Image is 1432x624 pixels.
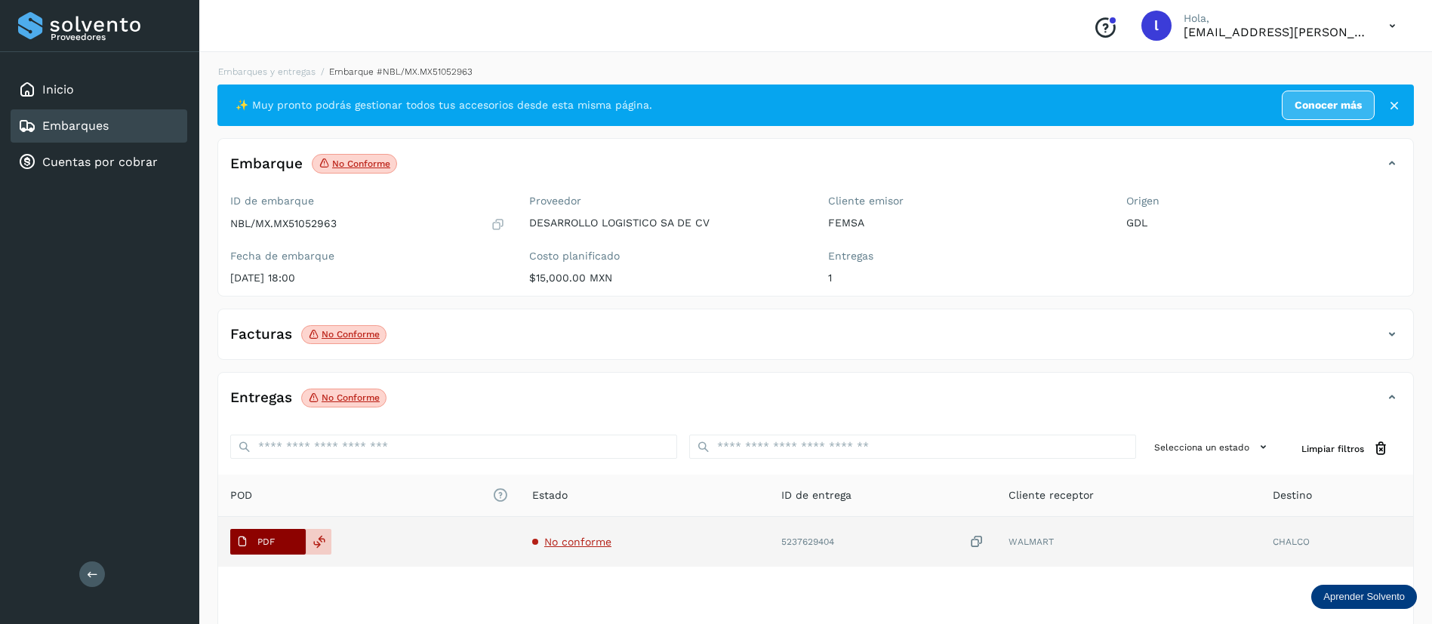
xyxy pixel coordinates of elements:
span: Cliente receptor [1009,487,1094,503]
span: Limpiar filtros [1301,442,1364,456]
a: Cuentas por cobrar [42,155,158,169]
h4: Entregas [230,389,292,407]
div: Cuentas por cobrar [11,146,187,179]
span: Destino [1273,487,1312,503]
label: Entregas [828,250,1103,263]
nav: breadcrumb [217,65,1414,78]
button: Selecciona un estado [1148,435,1277,460]
p: FEMSA [828,217,1103,229]
p: 1 [828,272,1103,284]
label: Costo planificado [529,250,804,263]
p: Hola, [1184,12,1365,25]
a: Embarques y entregas [218,66,316,77]
button: PDF [230,529,306,555]
span: Embarque #NBL/MX.MX51052963 [329,66,473,77]
div: Inicio [11,73,187,106]
span: POD [230,487,508,503]
a: Conocer más [1282,91,1375,120]
div: EntregasNo conforme [218,385,1413,423]
div: Aprender Solvento [1311,585,1417,609]
div: 5237629404 [781,534,984,550]
p: No conforme [332,158,390,169]
td: WALMART [996,517,1260,567]
p: NBL/MX.MX51052963 [230,217,337,230]
p: $15,000.00 MXN [529,272,804,284]
span: No conforme [544,536,611,548]
p: No conforme [322,392,380,403]
p: GDL [1126,217,1401,229]
label: Proveedor [529,195,804,207]
span: Estado [532,487,568,503]
div: Reemplazar POD [306,529,331,555]
label: Cliente emisor [828,195,1103,207]
p: Aprender Solvento [1323,591,1405,603]
span: ID de entrega [781,487,852,503]
label: Fecha de embarque [230,250,505,263]
p: Proveedores [51,32,181,42]
label: Origen [1126,195,1401,207]
h4: Facturas [230,326,292,343]
button: Limpiar filtros [1289,435,1401,463]
h4: Embarque [230,155,303,173]
span: ✨ Muy pronto podrás gestionar todos tus accesorios desde esta misma página. [236,97,652,113]
div: EmbarqueNo conforme [218,151,1413,189]
label: ID de embarque [230,195,505,207]
div: Embarques [11,109,187,143]
a: Inicio [42,82,74,97]
p: PDF [257,536,275,547]
td: CHALCO [1261,517,1413,567]
p: lauraamalia.castillo@xpertal.com [1184,25,1365,39]
p: No conforme [322,329,380,340]
p: [DATE] 18:00 [230,272,505,284]
p: DESARROLLO LOGISTICO SA DE CV [529,217,804,229]
div: FacturasNo conforme [218,321,1413,359]
a: Embarques [42,118,109,133]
